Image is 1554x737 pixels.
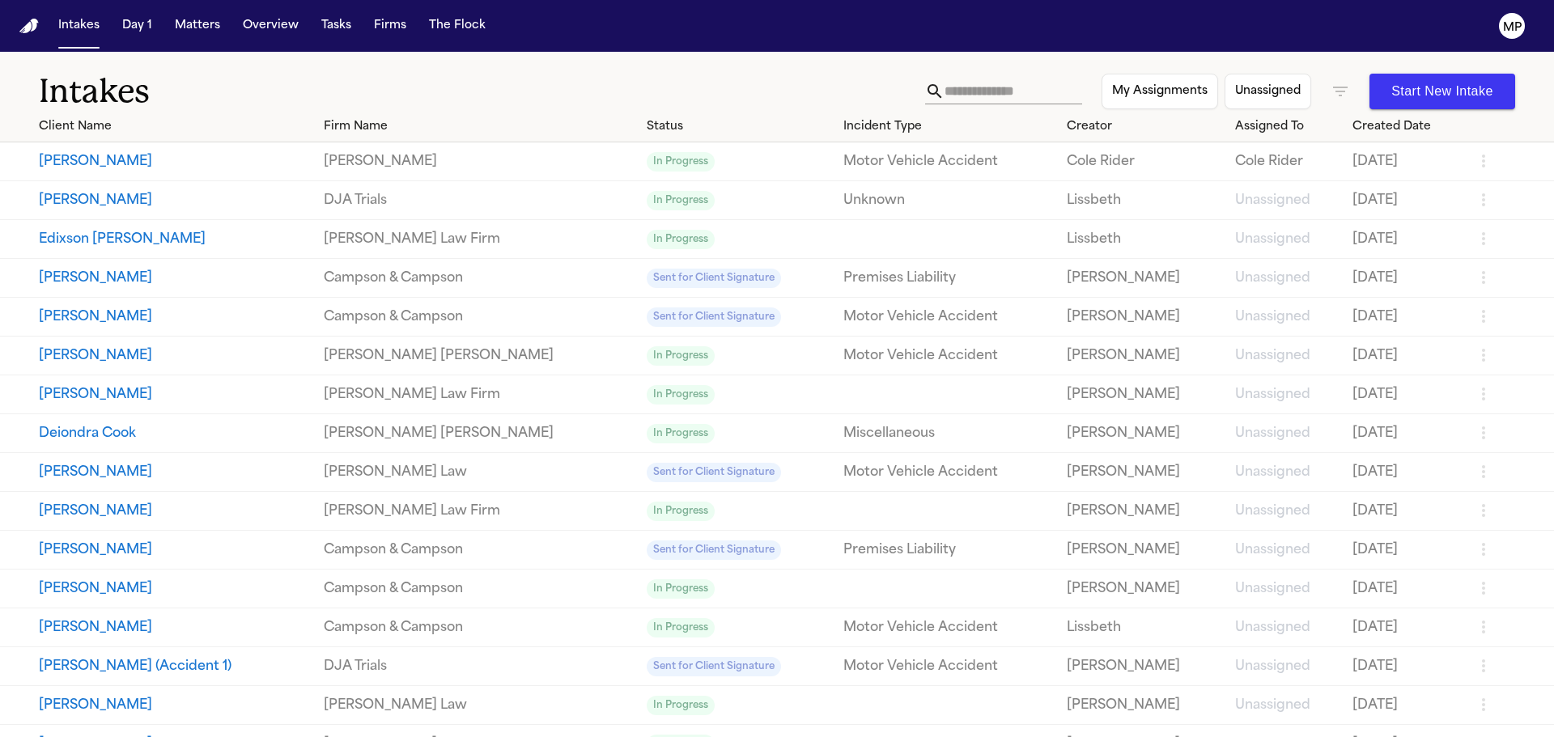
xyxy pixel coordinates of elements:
[1235,385,1340,405] a: View details for Cristal Garcia
[39,152,311,172] a: View details for Lorita Saldana
[315,11,358,40] button: Tasks
[324,385,635,405] a: View details for Cristal Garcia
[1225,74,1311,109] button: Unassigned
[1235,191,1340,210] a: View details for Erick Hill
[324,463,635,482] a: View details for Kristen Schultz
[1235,427,1310,440] span: Unassigned
[39,71,925,112] h1: Intakes
[324,540,635,560] a: View details for Bonita Atkinson
[1235,505,1310,518] span: Unassigned
[647,462,830,482] a: View details for Kristen Schultz
[647,463,781,482] span: Sent for Client Signature
[647,695,830,715] a: View details for Samantha Braz
[1235,118,1340,135] div: Assigned To
[1235,621,1310,634] span: Unassigned
[1067,463,1222,482] a: View details for Kristen Schultz
[1235,582,1310,595] span: Unassigned
[1352,230,1462,249] a: View details for Edixson Figuereo Beltre
[19,19,39,34] a: Home
[116,11,159,40] a: Day 1
[39,696,311,715] button: View details for Samantha Braz
[324,696,635,715] a: View details for Samantha Braz
[843,346,1054,366] a: View details for Susan White
[1235,269,1340,288] a: View details for Janice Oakes
[324,191,635,210] a: View details for Erick Hill
[39,502,311,521] a: View details for Corwin Sparks
[647,346,715,366] span: In Progress
[647,151,830,172] a: View details for Lorita Saldana
[1067,191,1222,210] a: View details for Erick Hill
[52,11,106,40] a: Intakes
[1352,307,1462,327] a: View details for Tyrone Benton
[647,618,715,637] span: In Progress
[1235,311,1310,324] span: Unassigned
[1352,579,1462,599] a: View details for Rodney Simpson
[1235,540,1340,560] a: View details for Bonita Atkinson
[1067,152,1222,172] a: View details for Lorita Saldana
[647,230,715,249] span: In Progress
[843,152,1054,172] a: View details for Lorita Saldana
[39,463,311,482] button: View details for Kristen Schultz
[39,657,311,676] a: View details for Ashley Forcum (Accident 1)
[39,579,311,599] button: View details for Rodney Simpson
[647,423,830,443] a: View details for Deiondra Cook
[647,269,781,288] span: Sent for Client Signature
[324,307,635,327] a: View details for Tyrone Benton
[647,656,830,676] a: View details for Ashley Forcum (Accident 1)
[236,11,305,40] button: Overview
[1235,696,1340,715] a: View details for Samantha Braz
[647,617,830,637] a: View details for Daniel Hudson
[1235,307,1340,327] a: View details for Tyrone Benton
[647,118,830,135] div: Status
[367,11,413,40] button: Firms
[1235,152,1340,172] a: View details for Lorita Saldana
[1067,579,1222,599] a: View details for Rodney Simpson
[39,385,311,405] button: View details for Cristal Garcia
[843,269,1054,288] a: View details for Janice Oakes
[647,268,830,288] a: View details for Janice Oakes
[647,696,715,715] span: In Progress
[1235,466,1310,479] span: Unassigned
[1235,388,1310,401] span: Unassigned
[1067,230,1222,249] a: View details for Edixson Figuereo Beltre
[39,118,311,135] div: Client Name
[324,657,635,676] a: View details for Ashley Forcum (Accident 1)
[1235,618,1340,637] a: View details for Daniel Hudson
[39,230,311,249] button: View details for Edixson Figuereo Beltre
[647,345,830,366] a: View details for Susan White
[647,229,830,249] a: View details for Edixson Figuereo Beltre
[39,540,311,560] button: View details for Bonita Atkinson
[1235,346,1340,366] a: View details for Susan White
[1067,118,1222,135] div: Creator
[39,191,311,210] a: View details for Erick Hill
[39,269,311,288] a: View details for Janice Oakes
[843,424,1054,443] a: View details for Deiondra Cook
[1352,346,1462,366] a: View details for Susan White
[1352,118,1462,135] div: Created Date
[324,346,635,366] a: View details for Susan White
[1067,424,1222,443] a: View details for Deiondra Cook
[39,307,311,327] button: View details for Tyrone Benton
[647,424,715,443] span: In Progress
[843,118,1054,135] div: Incident Type
[1235,660,1310,673] span: Unassigned
[647,502,715,521] span: In Progress
[1352,502,1462,521] a: View details for Corwin Sparks
[1235,699,1310,712] span: Unassigned
[168,11,227,40] button: Matters
[39,346,311,366] button: View details for Susan White
[647,190,830,210] a: View details for Erick Hill
[647,540,781,560] span: Sent for Client Signature
[1235,579,1340,599] a: View details for Rodney Simpson
[647,385,715,405] span: In Progress
[39,424,311,443] button: View details for Deiondra Cook
[843,657,1054,676] a: View details for Ashley Forcum (Accident 1)
[1102,74,1218,109] button: My Assignments
[647,501,830,521] a: View details for Corwin Sparks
